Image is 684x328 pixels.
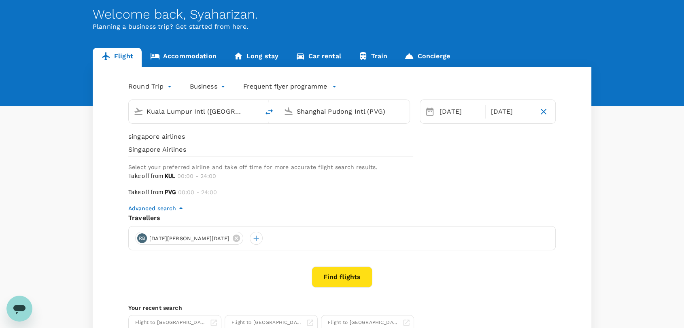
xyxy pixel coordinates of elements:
[144,235,234,243] span: [DATE][PERSON_NAME][DATE]
[128,304,556,312] p: Your recent search
[297,105,393,118] input: Going to
[312,267,372,288] button: Find flights
[128,80,174,93] div: Round Trip
[225,48,287,67] a: Long stay
[436,104,484,120] div: [DATE]
[232,319,303,327] div: Flight to [GEOGRAPHIC_DATA]
[328,319,399,327] div: Flight to [GEOGRAPHIC_DATA]
[135,319,206,327] div: Flight to [GEOGRAPHIC_DATA]
[165,189,176,195] b: PVG
[165,173,176,179] b: KUL
[135,232,243,245] div: RB[DATE][PERSON_NAME][DATE]
[128,173,175,179] span: Take off from
[259,102,279,122] button: delete
[243,82,327,91] p: Frequent flyer programme
[128,163,413,171] p: Select your preferred airline and take off time for more accurate flight search results.
[6,296,32,322] iframe: Button to launch messaging window
[396,48,458,67] a: Concierge
[128,189,176,195] span: Take off from
[404,110,406,112] button: Open
[487,104,535,120] div: [DATE]
[93,22,591,32] p: Planning a business trip? Get started from here.
[190,80,227,93] div: Business
[93,48,142,67] a: Flight
[177,173,216,179] span: 00:00 - 24:00
[243,82,337,91] button: Frequent flyer programme
[128,213,556,223] div: Travellers
[178,189,217,195] span: 00:00 - 24:00
[137,233,147,243] div: RB
[254,110,255,112] button: Open
[128,203,186,213] button: Advanced search
[142,48,225,67] a: Accommodation
[93,7,591,22] div: Welcome back , Syaharizan .
[128,145,413,154] span: Singapore Airlines
[147,105,242,118] input: Depart from
[350,48,396,67] a: Train
[128,204,176,212] p: Advanced search
[287,48,350,67] a: Car rental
